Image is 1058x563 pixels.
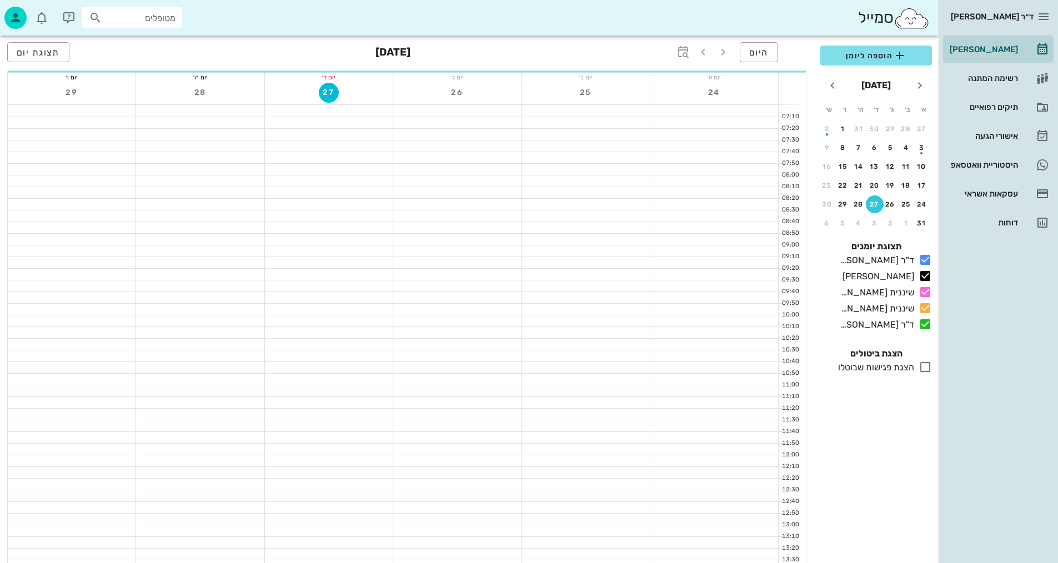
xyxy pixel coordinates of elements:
div: 14 [850,163,868,170]
button: 3 [866,214,884,232]
div: 09:20 [779,264,801,273]
button: 31 [850,120,868,138]
div: 11:40 [779,427,801,436]
th: ו׳ [837,100,851,119]
button: 26 [447,83,467,103]
button: 25 [576,83,596,103]
button: 1 [834,120,852,138]
div: ד"ר [PERSON_NAME] [836,318,914,331]
div: 5 [881,144,899,152]
button: 31 [913,214,931,232]
button: 19 [881,177,899,194]
div: 30 [866,125,884,133]
button: 23 [818,177,836,194]
div: שיננית [PERSON_NAME] [836,302,914,315]
a: דוחות [943,209,1054,236]
span: 29 [62,88,82,97]
button: הוספה ליומן [820,46,932,66]
div: 30 [818,200,836,208]
div: 20 [866,182,884,189]
th: ב׳ [900,100,915,119]
div: תיקים רפואיים [947,103,1018,112]
th: ד׳ [869,100,883,119]
div: הצגת פגישות שבוטלו [834,361,914,374]
div: עסקאות אשראי [947,189,1018,198]
div: 12:20 [779,474,801,483]
div: 12:10 [779,462,801,471]
div: סמייל [858,6,930,30]
div: 11:00 [779,380,801,390]
span: ד״ר [PERSON_NAME] [951,12,1034,22]
div: 11 [897,163,915,170]
div: 16 [818,163,836,170]
div: 07:20 [779,124,801,133]
div: יום א׳ [650,72,778,83]
div: 15 [834,163,852,170]
button: 28 [897,120,915,138]
button: 6 [818,214,836,232]
div: 22 [834,182,852,189]
button: 9 [818,139,836,157]
button: 30 [818,195,836,213]
div: 10:00 [779,310,801,320]
th: א׳ [916,100,931,119]
a: [PERSON_NAME] [943,36,1054,63]
div: 10:40 [779,357,801,366]
div: 31 [913,219,931,227]
div: 11:10 [779,392,801,401]
button: 26 [881,195,899,213]
div: 12:00 [779,450,801,460]
div: 07:50 [779,159,801,168]
button: [DATE] [857,74,895,97]
th: ש׳ [821,100,836,119]
button: 24 [913,195,931,213]
div: 08:00 [779,170,801,180]
span: 27 [319,88,338,97]
h3: [DATE] [375,42,410,64]
button: 28 [190,83,210,103]
button: 7 [850,139,868,157]
div: דוחות [947,218,1018,227]
div: 24 [913,200,931,208]
button: 15 [834,158,852,175]
span: היום [749,47,769,58]
button: 29 [62,83,82,103]
div: יום ד׳ [265,72,393,83]
button: 27 [319,83,339,103]
div: 08:50 [779,229,801,238]
button: 11 [897,158,915,175]
div: 09:10 [779,252,801,262]
button: חודש שעבר [910,76,930,95]
div: [PERSON_NAME] [838,270,914,283]
div: 31 [850,125,868,133]
th: ג׳ [885,100,899,119]
div: 08:30 [779,205,801,215]
a: היסטוריית וואטסאפ [943,152,1054,178]
div: היסטוריית וואטסאפ [947,160,1018,169]
button: 3 [913,139,931,157]
div: 13:00 [779,520,801,530]
div: יום ב׳ [522,72,649,83]
div: 7 [850,144,868,152]
button: 27 [866,195,884,213]
div: 28 [850,200,868,208]
button: 2 [881,214,899,232]
div: 9 [818,144,836,152]
div: 10:20 [779,334,801,343]
div: 09:40 [779,287,801,296]
button: 16 [818,158,836,175]
div: 29 [834,200,852,208]
button: 18 [897,177,915,194]
div: 26 [881,200,899,208]
div: 19 [881,182,899,189]
div: 4 [850,219,868,227]
div: 1 [897,219,915,227]
span: הוספה ליומן [829,49,923,62]
div: 28 [897,125,915,133]
div: 12 [881,163,899,170]
button: 5 [881,139,899,157]
div: רשימת המתנה [947,74,1018,83]
span: 25 [576,88,596,97]
button: 30 [866,120,884,138]
button: 28 [850,195,868,213]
